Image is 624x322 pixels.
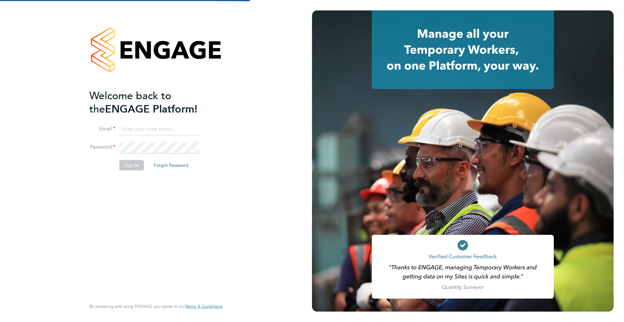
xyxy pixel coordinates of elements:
[119,124,200,135] input: Enter your work email...
[119,160,144,170] button: Sign In
[89,89,171,115] span: Welcome back to the
[149,160,194,170] button: Forgot Password
[185,304,223,309] a: Terms & Conditions
[89,126,115,132] label: Email
[89,144,115,151] label: Password
[89,303,223,309] span: By accessing and using ENGAGE you agree to our
[89,89,216,116] h2: ENGAGE Platform!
